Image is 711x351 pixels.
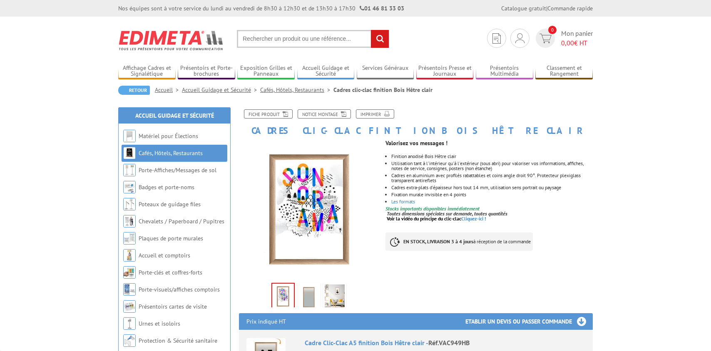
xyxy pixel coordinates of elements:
[139,286,220,293] a: Porte-visuels/affiches comptoirs
[239,140,379,280] img: cadre_vac949hb.jpg
[299,284,319,310] img: cadre_bois_vide.jpg
[237,64,295,78] a: Exposition Grilles et Panneaux
[371,30,389,48] input: rechercher
[246,313,286,330] p: Prix indiqué HT
[123,283,136,296] img: Porte-visuels/affiches comptoirs
[515,33,525,43] img: devis rapide
[501,4,593,12] div: |
[139,269,202,276] a: Porte-clés et coffres-forts
[123,232,136,245] img: Plaques de porte murales
[391,192,593,197] div: Fixation murale invisible en 4 points
[391,185,593,190] li: Cadres extra-plats d'épaisseur hors tout 14 mm, utilisation sens portrait ou paysage
[501,5,546,12] a: Catalogue gratuit
[237,30,389,48] input: Rechercher un produit ou une référence...
[123,215,136,227] img: Chevalets / Paperboard / Pupitres
[123,317,136,330] img: Urnes et isoloirs
[535,64,593,78] a: Classement et Rangement
[139,218,224,225] a: Chevalets / Paperboard / Pupitres
[305,338,585,348] div: Cadre Clic-Clac A5 finition Bois Hêtre clair -
[385,141,593,146] p: Valorisez vos messages !
[357,64,414,78] a: Services Généraux
[139,320,180,327] a: Urnes et isoloirs
[492,33,501,44] img: devis rapide
[356,109,394,119] a: Imprimer
[539,34,552,43] img: devis rapide
[547,5,593,12] a: Commande rapide
[118,25,224,56] img: Edimeta
[178,64,235,78] a: Présentoirs et Porte-brochures
[123,164,136,176] img: Porte-Affiches/Messages de sol
[135,112,214,119] a: Accueil Guidage et Sécurité
[360,5,404,12] strong: 01 46 81 33 03
[260,86,333,94] a: Cafés, Hôtels, Restaurants
[118,86,150,95] a: Retour
[476,64,533,78] a: Présentoirs Multimédia
[139,166,216,174] a: Porte-Affiches/Messages de sol
[561,38,593,48] span: € HT
[123,300,136,313] img: Présentoirs cartes de visite
[155,86,182,94] a: Accueil
[139,149,203,157] a: Cafés, Hôtels, Restaurants
[139,200,201,208] a: Poteaux de guidage files
[123,334,136,347] img: Protection & Sécurité sanitaire
[298,109,351,119] a: Notice Montage
[139,337,217,344] a: Protection & Sécurité sanitaire
[118,4,404,12] div: Nos équipes sont à votre service du lundi au vendredi de 8h30 à 12h30 et de 13h30 à 17h30
[391,173,593,183] li: Cadres en aluminium avec profilés rabattables et coins angle droit 90°. Protecteur plexiglass tra...
[387,215,461,222] span: Voir la vidéo du principe du clic-clac
[139,252,190,259] a: Accueil et comptoirs
[391,198,415,205] a: Les formats
[123,181,136,193] img: Badges et porte-noms
[123,249,136,262] img: Accueil et comptoirs
[391,161,593,171] li: Utilisation tant à l'intérieur qu'à l'extérieur (sous abri) pour valoriser vos informations, affi...
[387,215,486,222] a: Voir la vidéo du principe du clic-clacCliquez-ici !
[465,313,593,330] h3: Etablir un devis ou passer commande
[123,266,136,279] img: Porte-clés et coffres-forts
[416,64,474,78] a: Présentoirs Presse et Journaux
[391,154,593,159] li: Finition anodisé Bois Hêtre clair
[385,205,480,212] font: Stocks importants disponibles immédiatement
[139,235,203,242] a: Plaques de porte murales
[272,284,294,309] img: cadre_vac949hb.jpg
[123,130,136,142] img: Matériel pour Élections
[139,132,198,140] a: Matériel pour Élections
[387,210,507,217] em: Toutes dimensions spéciales sur demande, toutes quantités
[244,109,293,119] a: Fiche produit
[385,232,533,251] p: à réception de la commande
[139,303,207,310] a: Présentoirs cartes de visite
[182,86,260,94] a: Accueil Guidage et Sécurité
[139,183,194,191] a: Badges et porte-noms
[548,26,557,34] span: 0
[561,39,574,47] span: 0,00
[325,284,345,310] img: mise_en_scene_cadre_vac949hb.jpg
[123,147,136,159] img: Cafés, Hôtels, Restaurants
[297,64,355,78] a: Accueil Guidage et Sécurité
[561,29,593,48] span: Mon panier
[534,29,593,48] a: devis rapide 0 Mon panier 0,00€ HT
[123,198,136,210] img: Poteaux de guidage files
[403,238,473,245] strong: EN STOCK, LIVRAISON 3 à 4 jours
[428,339,470,347] span: Réf.VAC949HB
[118,64,176,78] a: Affichage Cadres et Signalétique
[333,86,433,94] li: Cadres clic-clac finition Bois Hêtre clair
